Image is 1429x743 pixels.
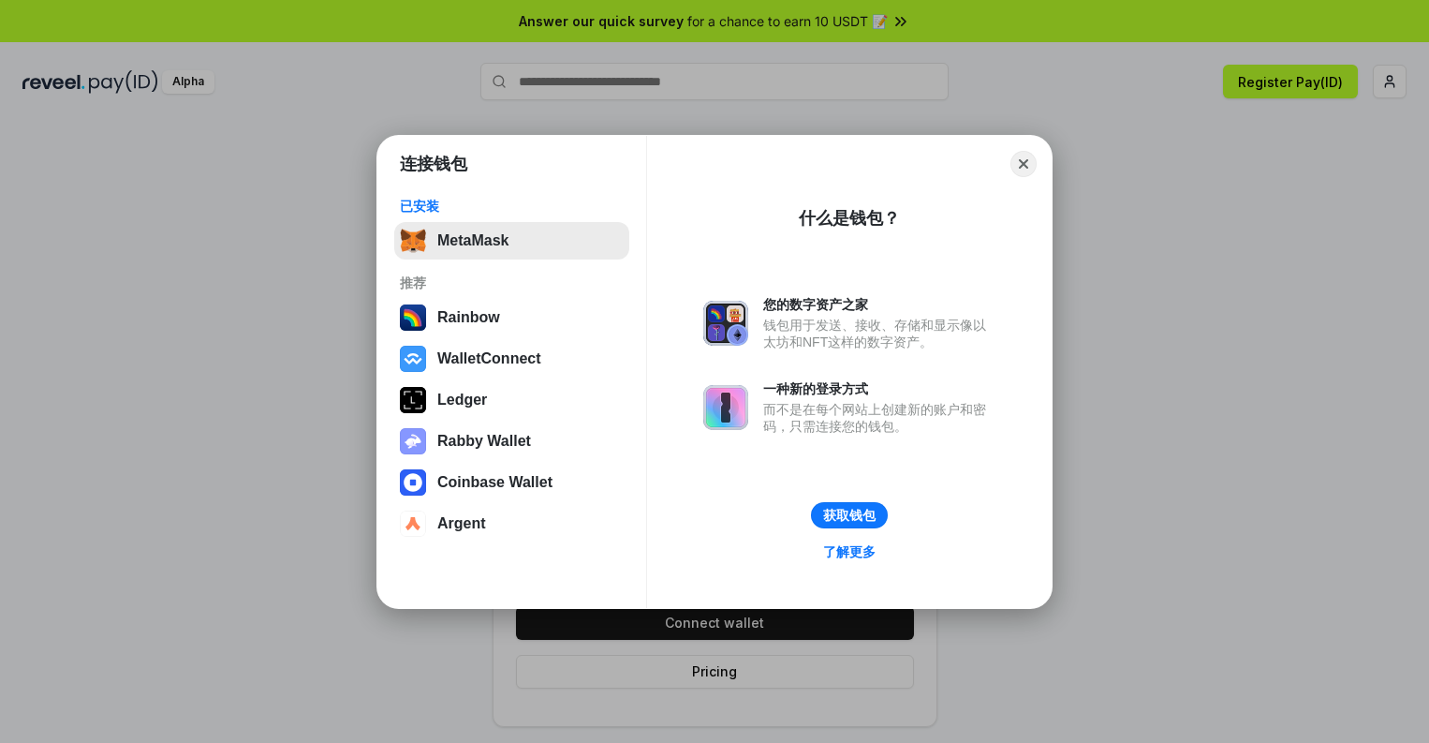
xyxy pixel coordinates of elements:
button: Rainbow [394,299,629,336]
div: WalletConnect [437,350,541,367]
a: 了解更多 [812,540,887,564]
img: svg+xml,%3Csvg%20xmlns%3D%22http%3A%2F%2Fwww.w3.org%2F2000%2Fsvg%22%20width%3D%2228%22%20height%3... [400,387,426,413]
div: Argent [437,515,486,532]
button: 获取钱包 [811,502,888,528]
div: 钱包用于发送、接收、存储和显示像以太坊和NFT这样的数字资产。 [763,317,995,350]
img: svg+xml,%3Csvg%20width%3D%2228%22%20height%3D%2228%22%20viewBox%3D%220%200%2028%2028%22%20fill%3D... [400,511,426,537]
div: Rainbow [437,309,500,326]
button: Argent [394,505,629,542]
img: svg+xml,%3Csvg%20xmlns%3D%22http%3A%2F%2Fwww.w3.org%2F2000%2Fsvg%22%20fill%3D%22none%22%20viewBox... [400,428,426,454]
div: 而不是在每个网站上创建新的账户和密码，只需连接您的钱包。 [763,401,995,435]
button: Close [1010,151,1037,177]
div: 已安装 [400,198,624,215]
img: svg+xml,%3Csvg%20xmlns%3D%22http%3A%2F%2Fwww.w3.org%2F2000%2Fsvg%22%20fill%3D%22none%22%20viewBox... [703,385,748,430]
div: Rabby Wallet [437,433,531,450]
img: svg+xml,%3Csvg%20xmlns%3D%22http%3A%2F%2Fwww.w3.org%2F2000%2Fsvg%22%20fill%3D%22none%22%20viewBox... [703,301,748,346]
div: 获取钱包 [823,507,876,524]
button: Ledger [394,381,629,419]
div: Coinbase Wallet [437,474,552,491]
img: svg+xml,%3Csvg%20width%3D%22120%22%20height%3D%22120%22%20viewBox%3D%220%200%20120%20120%22%20fil... [400,305,426,331]
div: 了解更多 [823,543,876,560]
img: svg+xml,%3Csvg%20width%3D%2228%22%20height%3D%2228%22%20viewBox%3D%220%200%2028%2028%22%20fill%3D... [400,346,426,372]
div: 您的数字资产之家 [763,296,995,313]
img: svg+xml,%3Csvg%20width%3D%2228%22%20height%3D%2228%22%20viewBox%3D%220%200%2028%2028%22%20fill%3D... [400,469,426,496]
button: MetaMask [394,222,629,260]
div: 什么是钱包？ [799,207,900,230]
div: Ledger [437,392,487,409]
div: MetaMask [437,232,508,249]
button: Coinbase Wallet [394,464,629,501]
h1: 连接钱包 [400,153,467,175]
div: 推荐 [400,275,624,291]
img: svg+xml,%3Csvg%20fill%3D%22none%22%20height%3D%2233%22%20viewBox%3D%220%200%2035%2033%22%20width%... [400,228,426,254]
button: Rabby Wallet [394,423,629,460]
div: 一种新的登录方式 [763,380,995,397]
button: WalletConnect [394,340,629,378]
